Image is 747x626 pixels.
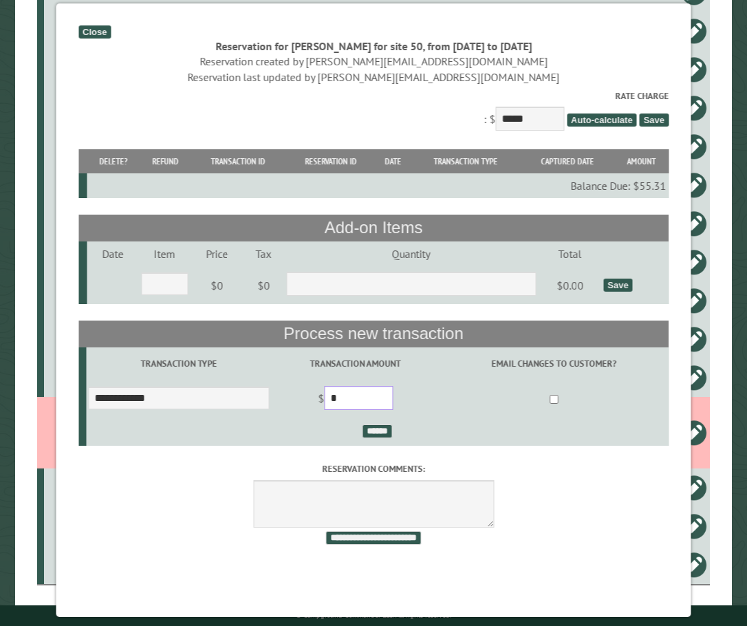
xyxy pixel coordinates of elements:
span: Save [640,114,669,127]
div: 16 [50,140,103,153]
th: Refund [140,149,191,173]
td: Quantity [284,241,539,266]
div: 33 [50,294,103,307]
small: © Campground Commander LLC. All rights reserved. [296,611,451,620]
th: Add-on Items [78,215,669,241]
div: 7 [50,519,103,533]
label: Email changes to customer? [442,357,667,370]
th: Transaction ID [191,149,285,173]
td: Item [139,241,191,266]
td: Balance Due: $55.31 [87,173,669,198]
div: Reservation last updated by [PERSON_NAME][EMAIL_ADDRESS][DOMAIN_NAME] [78,69,669,85]
div: 10A [50,24,103,38]
div: Close [78,25,111,39]
div: 38A [50,332,103,346]
div: Reservation created by [PERSON_NAME][EMAIL_ADDRESS][DOMAIN_NAME] [78,54,669,69]
div: 30B [50,255,103,269]
div: 51 [50,481,103,495]
div: 10B [50,63,103,76]
td: Tax [243,241,284,266]
td: $0 [191,266,243,305]
th: Transaction Type [411,149,521,173]
div: Reservation for [PERSON_NAME] for site 50, from [DATE] to [DATE] [78,39,669,54]
th: Amount [614,149,669,173]
div: 46 [50,371,103,385]
td: $ [272,380,440,419]
th: Reservation ID [285,149,376,173]
td: Total [539,241,601,266]
div: 2 [50,178,103,192]
div: : $ [78,89,669,134]
div: 12 [50,101,103,115]
div: 23 [50,217,103,230]
label: Reservation comments: [78,462,669,475]
td: $0.00 [539,266,601,305]
td: Price [191,241,243,266]
label: Rate Charge [78,89,669,102]
label: Transaction Type [88,357,269,370]
label: Transaction Amount [274,357,437,370]
th: Delete? [87,149,140,173]
td: $0 [243,266,284,305]
th: Date [376,149,411,173]
div: 9 [50,558,103,572]
th: Captured Date [521,149,614,173]
td: Date [87,241,139,266]
span: Auto-calculate [567,114,637,127]
div: Save [603,279,632,292]
th: Process new transaction [78,321,669,347]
